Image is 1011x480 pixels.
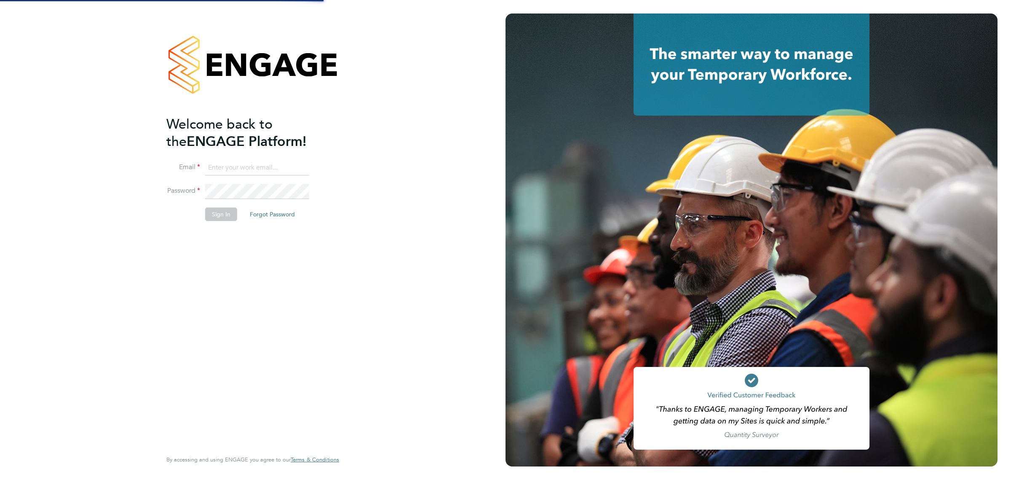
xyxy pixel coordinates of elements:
a: Terms & Conditions [291,456,339,463]
button: Forgot Password [243,208,302,221]
span: Welcome back to the [166,116,273,150]
input: Enter your work email... [205,160,309,175]
span: By accessing and using ENGAGE you agree to our [166,456,339,463]
h2: ENGAGE Platform! [166,116,331,150]
label: Password [166,186,200,195]
label: Email [166,163,200,172]
button: Sign In [205,208,237,221]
